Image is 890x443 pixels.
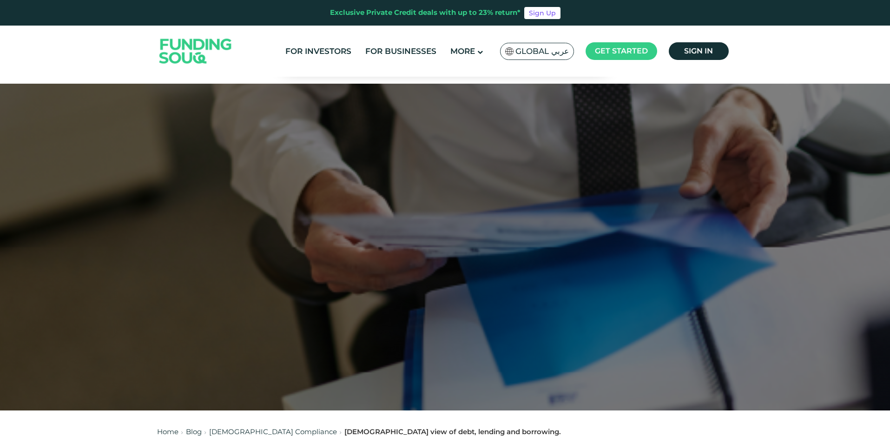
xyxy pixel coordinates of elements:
img: Logo [150,28,241,75]
a: For Businesses [363,44,439,59]
span: Get started [595,46,648,55]
a: [DEMOGRAPHIC_DATA] Compliance [209,427,337,436]
span: Global عربي [515,46,569,57]
div: [DEMOGRAPHIC_DATA] view of debt, lending and borrowing. [344,427,561,437]
span: More [450,46,475,56]
img: SA Flag [505,47,514,55]
span: Sign in [684,46,713,55]
a: Home [157,427,178,436]
div: Exclusive Private Credit deals with up to 23% return* [330,7,521,18]
a: For Investors [283,44,354,59]
a: Blog [186,427,202,436]
a: Sign Up [524,7,560,19]
a: Sign in [669,42,729,60]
